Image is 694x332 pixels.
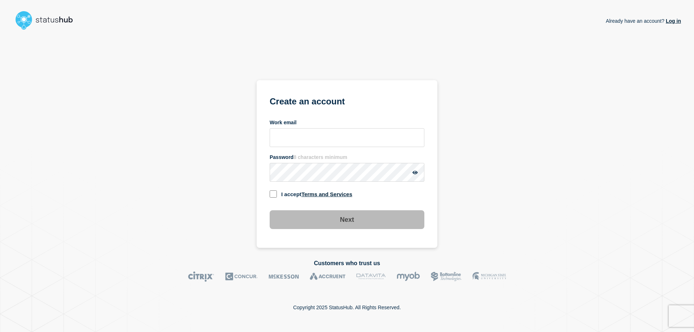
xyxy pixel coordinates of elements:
[13,9,82,32] img: StatusHub logo
[270,95,424,113] h1: Create an account
[431,271,462,282] img: Bottomline logo
[270,120,296,125] label: Work email
[270,210,424,229] button: Next
[281,191,352,198] label: I accept
[301,191,352,197] a: Terms and Services
[310,271,346,282] img: Accruent logo
[188,271,214,282] img: Citrix logo
[294,154,347,160] span: 8 characters minimum
[664,18,681,24] a: Log in
[270,154,347,160] label: Password
[472,271,506,282] img: MSU logo
[606,12,681,30] p: Already have an account?
[397,271,420,282] img: myob logo
[13,260,681,267] h2: Customers who trust us
[225,271,258,282] img: Concur logo
[356,271,386,282] img: DataVita logo
[293,305,401,310] p: Copyright 2025 StatusHub. All Rights Reserved.
[269,271,299,282] img: McKesson logo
